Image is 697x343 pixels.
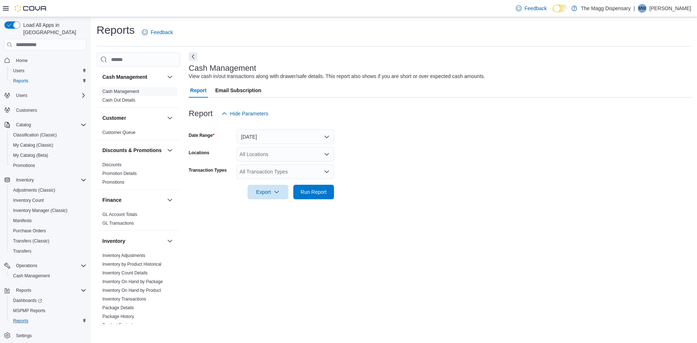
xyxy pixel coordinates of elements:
a: Inventory by Product Historical [102,262,162,267]
span: Inventory Manager (Classic) [10,206,86,215]
div: Finance [97,210,180,230]
a: Dashboards [10,296,45,305]
input: Dark Mode [553,5,568,12]
button: Operations [1,261,89,271]
button: Reports [7,316,89,326]
span: Promotion Details [102,171,137,176]
span: Dashboards [10,296,86,305]
a: Feedback [513,1,550,16]
span: Catalog [16,122,31,128]
span: Catalog [13,121,86,129]
button: Inventory Manager (Classic) [7,205,89,216]
span: Cash Management [10,271,86,280]
span: Transfers [13,248,31,254]
label: Date Range [189,132,215,138]
div: Discounts & Promotions [97,160,180,189]
span: Transfers (Classic) [10,237,86,245]
span: Inventory [16,177,34,183]
span: Settings [13,331,86,340]
a: Reports [10,317,31,325]
span: Inventory Count Details [102,270,148,276]
span: Hide Parameters [230,110,268,117]
a: Promotions [102,180,125,185]
a: Reports [10,77,31,85]
h3: Inventory [102,237,125,245]
a: GL Account Totals [102,212,137,217]
a: Users [10,66,27,75]
button: Settings [1,330,89,341]
button: Users [13,91,30,100]
a: Transfers (Classic) [10,237,52,245]
button: Reports [7,76,89,86]
span: MW [638,4,646,13]
span: Classification (Classic) [13,132,57,138]
a: Package History [102,314,134,319]
span: Promotions [102,179,125,185]
span: Inventory by Product Historical [102,261,162,267]
p: | [633,4,635,13]
span: Users [13,91,86,100]
h1: Reports [97,23,135,37]
img: Cova [15,5,47,12]
p: [PERSON_NAME] [649,4,691,13]
button: Open list of options [324,169,330,175]
a: Product Expirations [102,323,140,328]
a: Adjustments (Classic) [10,186,58,195]
span: Reports [16,287,31,293]
button: My Catalog (Classic) [7,140,89,150]
label: Locations [189,150,209,156]
h3: Cash Management [102,73,147,81]
button: Catalog [1,120,89,130]
span: MSPMP Reports [10,306,86,315]
span: My Catalog (Beta) [10,151,86,160]
span: Adjustments (Classic) [10,186,86,195]
button: Inventory [13,176,37,184]
span: Transfers [10,247,86,256]
span: Load All Apps in [GEOGRAPHIC_DATA] [20,21,86,36]
h3: Discounts & Promotions [102,147,162,154]
span: Users [10,66,86,75]
span: My Catalog (Classic) [10,141,86,150]
span: Reports [10,77,86,85]
button: Discounts & Promotions [102,147,164,154]
span: Report [190,83,207,98]
button: Reports [1,285,89,295]
span: Cash Out Details [102,97,135,103]
button: Home [1,55,89,65]
span: Feedback [151,29,173,36]
span: Reports [10,317,86,325]
button: Users [7,66,89,76]
a: My Catalog (Classic) [10,141,56,150]
a: Settings [13,331,34,340]
a: Cash Out Details [102,98,135,103]
button: Run Report [293,185,334,199]
span: Email Subscription [215,83,261,98]
button: Classification (Classic) [7,130,89,140]
h3: Cash Management [189,64,256,73]
a: Home [13,56,30,65]
span: Reports [13,286,86,295]
span: My Catalog (Beta) [13,152,48,158]
a: Inventory Adjustments [102,253,145,258]
button: Catalog [13,121,34,129]
a: Inventory On Hand by Product [102,288,161,293]
span: Adjustments (Classic) [13,187,55,193]
a: Inventory On Hand by Package [102,279,163,284]
span: Users [16,93,27,98]
span: Inventory Manager (Classic) [13,208,68,213]
span: Settings [16,333,32,339]
button: My Catalog (Beta) [7,150,89,160]
div: Customer [97,128,180,140]
span: Transfers (Classic) [13,238,49,244]
span: Promotions [13,163,35,168]
div: Cash Management [97,87,180,107]
button: [DATE] [237,130,334,144]
span: Operations [13,261,86,270]
span: Customer Queue [102,130,135,135]
button: Reports [13,286,34,295]
div: Mark Wilson [638,4,647,13]
button: Open list of options [324,151,330,157]
span: Inventory Transactions [102,296,146,302]
span: Reports [13,318,28,324]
